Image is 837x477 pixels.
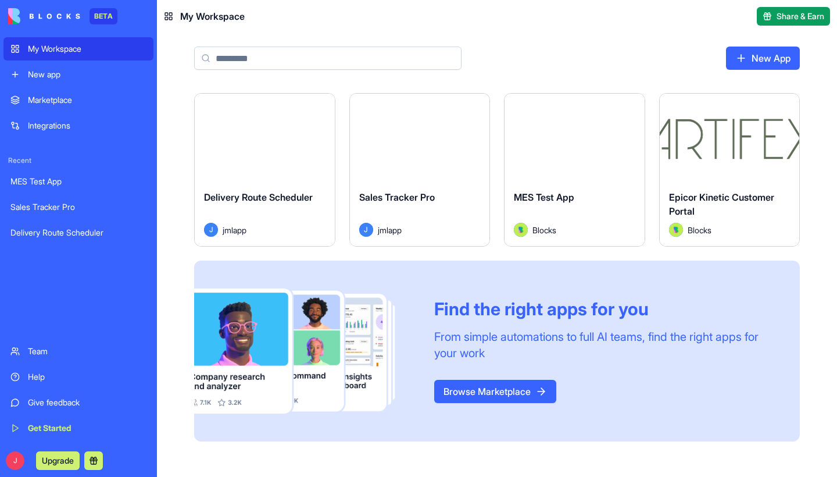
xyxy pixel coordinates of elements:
[8,8,117,24] a: BETA
[28,422,146,434] div: Get Started
[6,451,24,470] span: J
[757,7,830,26] button: Share & Earn
[10,227,146,238] div: Delivery Route Scheduler
[28,94,146,106] div: Marketplace
[3,37,153,60] a: My Workspace
[194,93,335,247] a: Delivery Route SchedulerJjmlapp
[504,93,645,247] a: MES Test AppAvatarBlocks
[36,454,80,466] a: Upgrade
[28,120,146,131] div: Integrations
[90,8,117,24] div: BETA
[3,114,153,137] a: Integrations
[3,417,153,440] a: Get Started
[28,371,146,383] div: Help
[10,201,146,213] div: Sales Tracker Pro
[3,63,153,86] a: New app
[514,223,528,237] img: Avatar
[204,223,218,237] span: J
[28,69,146,80] div: New app
[223,224,246,236] span: jmlapp
[8,8,80,24] img: logo
[726,47,800,70] a: New App
[669,223,683,237] img: Avatar
[204,191,313,203] span: Delivery Route Scheduler
[3,391,153,414] a: Give feedback
[3,195,153,219] a: Sales Tracker Pro
[777,10,824,22] span: Share & Earn
[28,397,146,408] div: Give feedback
[28,346,146,357] div: Team
[10,176,146,187] div: MES Test App
[3,88,153,112] a: Marketplace
[3,340,153,363] a: Team
[532,224,556,236] span: Blocks
[669,191,774,217] span: Epicor Kinetic Customer Portal
[349,93,491,247] a: Sales Tracker ProJjmlapp
[434,329,772,361] div: From simple automations to full AI teams, find the right apps for your work
[514,191,574,203] span: MES Test App
[3,221,153,244] a: Delivery Route Scheduler
[659,93,800,247] a: Epicor Kinetic Customer PortalAvatarBlocks
[3,170,153,193] a: MES Test App
[359,191,435,203] span: Sales Tracker Pro
[434,298,772,319] div: Find the right apps for you
[359,223,373,237] span: J
[36,451,80,470] button: Upgrade
[180,9,245,23] span: My Workspace
[3,365,153,389] a: Help
[3,156,153,165] span: Recent
[28,43,146,55] div: My Workspace
[378,224,402,236] span: jmlapp
[434,380,556,403] a: Browse Marketplace
[194,289,416,413] img: Frame_181_egmpey.png
[688,224,711,236] span: Blocks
